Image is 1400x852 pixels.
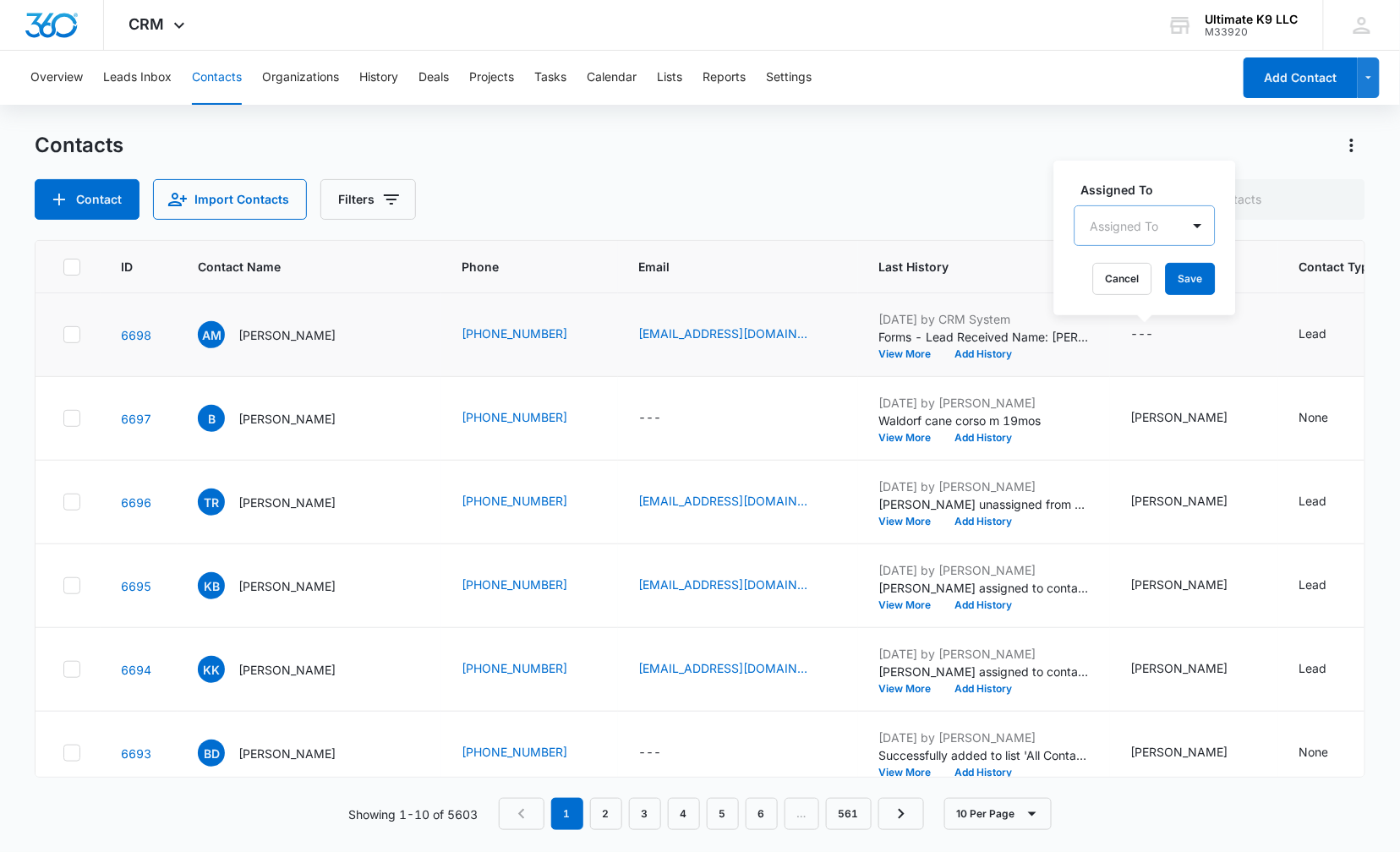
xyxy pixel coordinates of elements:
a: Page 561 [826,798,872,830]
div: Phone - (240) 412-4130 - Select to Edit Field [462,743,598,763]
button: Organizations [262,51,339,105]
div: Lead [1299,576,1326,593]
div: Contact Name - Brian Dittan - Select to Edit Field [198,740,366,767]
a: [PHONE_NUMBER] [462,576,567,593]
p: [DATE] by [PERSON_NAME] [878,478,1090,495]
div: --- [638,408,661,429]
a: Page 3 [629,798,661,830]
div: Phone - (301) 643-7192 - Select to Edit Field [462,492,598,512]
button: Projects [469,51,514,105]
div: Assigned To - Colby Nuthall - Select to Edit Field [1130,408,1258,429]
div: [PERSON_NAME] [1130,743,1228,761]
div: Assigned To - - Select to Edit Field [1130,325,1184,345]
div: Assigned To - Deanna Evans - Select to Edit Field [1130,492,1258,512]
button: Deals [418,51,449,105]
a: [EMAIL_ADDRESS][DOMAIN_NAME] [638,659,807,677]
p: [PERSON_NAME] [238,410,336,428]
p: [DATE] by [PERSON_NAME] [878,645,1090,663]
span: KB [198,572,225,599]
a: [EMAIL_ADDRESS][DOMAIN_NAME] [638,492,807,510]
a: Navigate to contact details page for Kelsey Krajewski [121,663,151,677]
button: History [359,51,398,105]
span: KK [198,656,225,683]
div: [PERSON_NAME] [1130,408,1228,426]
button: Actions [1338,132,1365,159]
button: Cancel [1093,263,1152,295]
input: Search Contacts [1127,179,1365,220]
p: Forms - Lead Received Name: [PERSON_NAME] Email: [EMAIL_ADDRESS][DOMAIN_NAME] Phone: [PHONE_NUMBE... [878,328,1090,346]
a: [EMAIL_ADDRESS][DOMAIN_NAME] [638,325,807,342]
button: Import Contacts [153,179,307,220]
a: Navigate to contact details page for Brian Dittan [121,746,151,761]
div: Email - kkinpors@hotmail.com - Select to Edit Field [638,576,838,596]
div: Lead [1299,492,1326,510]
div: Contact Name - Tommy Reece - Select to Edit Field [198,489,366,516]
div: Contact Type - None - Select to Edit Field [1299,743,1359,763]
button: Overview [30,51,83,105]
p: [DATE] by [PERSON_NAME] [878,561,1090,579]
p: [PERSON_NAME] [238,745,336,762]
span: Contact Type [1299,258,1375,276]
a: [PHONE_NUMBER] [462,325,567,342]
button: Settings [766,51,812,105]
span: Last History [878,258,1065,276]
p: [PERSON_NAME] assigned to contact. [878,579,1090,597]
div: --- [1130,325,1153,345]
a: Page 2 [590,798,622,830]
div: None [1299,743,1328,761]
div: Contact Type - Lead - Select to Edit Field [1299,576,1357,596]
button: Add Contact [1244,57,1358,98]
button: View More [878,349,943,359]
a: Page 5 [707,798,739,830]
div: [PERSON_NAME] [1130,492,1228,510]
div: Contact Type - Lead - Select to Edit Field [1299,325,1357,345]
p: [PERSON_NAME] [238,577,336,595]
a: Navigate to contact details page for Abby Mullins [121,328,151,342]
button: Leads Inbox [103,51,172,105]
a: Page 6 [746,798,778,830]
button: Add History [943,767,1024,778]
p: Waldorf cane corso m 19mos [878,412,1090,429]
label: Assigned To [1081,181,1222,199]
p: [PERSON_NAME] unassigned from contact. [PERSON_NAME] assigned to contact. [878,495,1090,513]
p: Showing 1-10 of 5603 [349,806,479,823]
p: [DATE] by [PERSON_NAME] [878,394,1090,412]
button: View More [878,684,943,694]
span: Contact Name [198,258,396,276]
div: Email - - Select to Edit Field [638,743,692,763]
div: Contact Name - Brian - Select to Edit Field [198,405,366,432]
div: Phone - (240) 538-8992 - Select to Edit Field [462,576,598,596]
button: Save [1166,263,1216,295]
a: Navigate to contact details page for Tommy Reece [121,495,151,510]
span: ID [121,258,133,276]
button: 10 Per Page [944,798,1052,830]
span: CRM [129,15,165,33]
a: Page 4 [668,798,700,830]
div: Email - - Select to Edit Field [638,408,692,429]
button: View More [878,600,943,610]
div: Contact Type - Lead - Select to Edit Field [1299,659,1357,680]
div: --- [638,743,661,763]
span: AM [198,321,225,348]
div: Phone - (540) 621-0525 - Select to Edit Field [462,325,598,345]
div: Assigned To - Hayliegh Watson - Select to Edit Field [1130,743,1258,763]
div: None [1299,408,1328,426]
span: TR [198,489,225,516]
span: BD [198,740,225,767]
em: 1 [551,798,583,830]
button: Calendar [587,51,637,105]
p: [DATE] by [PERSON_NAME] [878,729,1090,746]
div: Phone - (443) 226-1114 - Select to Edit Field [462,659,598,680]
h1: Contacts [35,133,123,158]
button: Reports [703,51,746,105]
a: [PHONE_NUMBER] [462,492,567,510]
a: [PHONE_NUMBER] [462,659,567,677]
div: Lead [1299,659,1326,677]
button: Add History [943,600,1024,610]
div: Email - klkrajew@gmail.com - Select to Edit Field [638,659,838,680]
button: Tasks [534,51,566,105]
p: [PERSON_NAME] [238,326,336,344]
span: Email [638,258,813,276]
div: Contact Type - None - Select to Edit Field [1299,408,1359,429]
div: Contact Name - Kelsey Krajewski - Select to Edit Field [198,656,366,683]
